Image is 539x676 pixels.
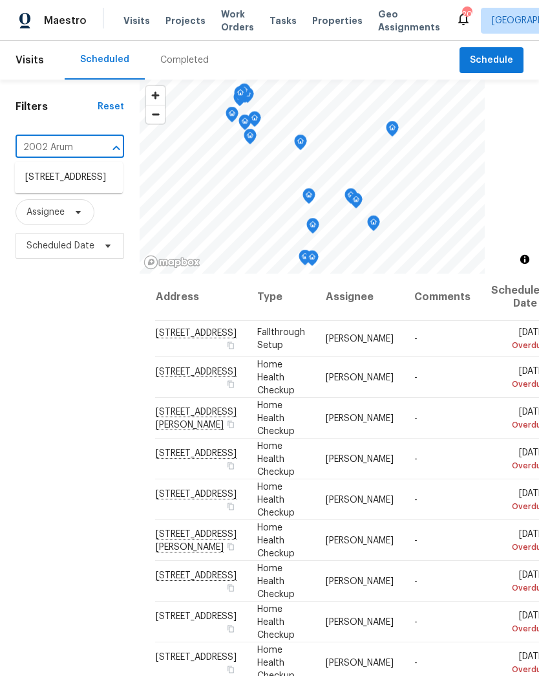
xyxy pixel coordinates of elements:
span: [PERSON_NAME] [326,617,394,626]
div: Map marker [244,129,257,149]
span: - [414,373,417,382]
div: Map marker [234,86,247,106]
th: Comments [404,274,481,321]
span: Home Health Checkup [257,523,295,558]
button: Copy Address [225,582,237,593]
span: Visits [16,46,44,74]
span: Geo Assignments [378,8,440,34]
button: Zoom in [146,86,165,105]
span: - [414,576,417,585]
span: [PERSON_NAME] [326,334,394,343]
span: [PERSON_NAME] [326,658,394,667]
div: Map marker [386,121,399,141]
button: Copy Address [225,418,237,430]
span: Visits [123,14,150,27]
span: Home Health Checkup [257,482,295,517]
button: Copy Address [225,340,237,351]
span: [PERSON_NAME] [326,413,394,422]
span: - [414,536,417,545]
div: Map marker [344,188,357,208]
span: Scheduled Date [26,239,94,252]
button: Copy Address [225,500,237,512]
li: [STREET_ADDRESS] [15,167,123,188]
span: [STREET_ADDRESS] [156,611,237,620]
span: [PERSON_NAME] [326,373,394,382]
div: Scheduled [80,53,129,66]
span: - [414,495,417,504]
span: Home Health Checkup [257,360,295,395]
span: [PERSON_NAME] [326,495,394,504]
div: Map marker [299,250,312,270]
th: Address [155,274,247,321]
span: Maestro [44,14,87,27]
div: Map marker [238,114,251,135]
div: Map marker [238,83,251,104]
span: - [414,454,417,463]
span: Schedule [470,52,513,69]
div: Map marker [226,107,238,127]
div: Completed [160,54,209,67]
span: Home Health Checkup [257,441,295,476]
th: Type [247,274,315,321]
div: Reset [98,100,124,113]
span: [PERSON_NAME] [326,576,394,585]
div: Map marker [306,250,319,270]
span: Properties [312,14,363,27]
button: Close [107,139,125,157]
span: Assignee [26,206,65,219]
div: Map marker [294,135,307,155]
span: Home Health Checkup [257,400,295,435]
span: Tasks [269,16,297,25]
span: [STREET_ADDRESS] [156,652,237,661]
span: - [414,658,417,667]
button: Zoom out [146,105,165,124]
input: Search for an address... [16,138,88,158]
button: Copy Address [225,663,237,675]
span: Projects [165,14,206,27]
th: Assignee [315,274,404,321]
button: Copy Address [225,378,237,389]
span: [PERSON_NAME] [326,454,394,463]
span: [PERSON_NAME] [326,536,394,545]
div: 20 [462,8,471,21]
div: Map marker [350,193,363,213]
div: Map marker [367,215,380,235]
div: Map marker [302,188,315,208]
button: Copy Address [225,459,237,471]
div: Map marker [306,218,319,238]
button: Toggle attribution [517,252,533,267]
span: - [414,617,417,626]
div: Map marker [233,91,246,111]
button: Schedule [460,47,523,74]
h1: Filters [16,100,98,113]
button: Copy Address [225,622,237,634]
div: Map marker [248,111,261,131]
span: Work Orders [221,8,254,34]
span: Fallthrough Setup [257,328,305,350]
span: Home Health Checkup [257,604,295,639]
a: Mapbox homepage [143,255,200,270]
button: Copy Address [225,540,237,552]
span: Toggle attribution [521,252,529,267]
span: Home Health Checkup [257,563,295,598]
span: - [414,334,417,343]
span: - [414,413,417,422]
canvas: Map [140,80,485,274]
